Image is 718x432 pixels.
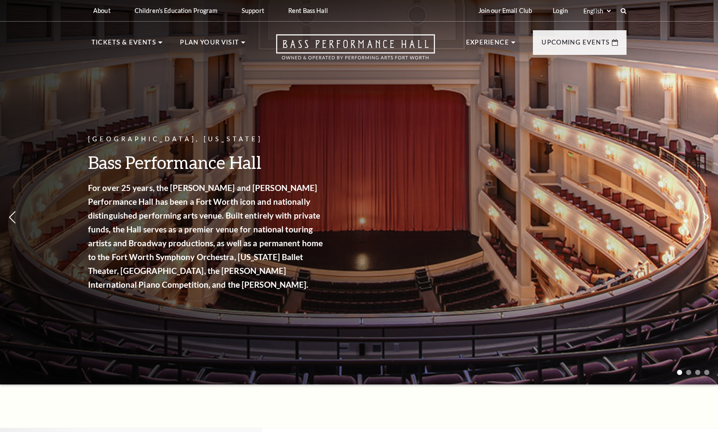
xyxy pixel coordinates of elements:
[288,7,328,14] p: Rent Bass Hall
[91,37,156,53] p: Tickets & Events
[93,7,110,14] p: About
[88,134,325,145] p: [GEOGRAPHIC_DATA], [US_STATE]
[135,7,217,14] p: Children's Education Program
[542,37,610,53] p: Upcoming Events
[242,7,264,14] p: Support
[466,37,509,53] p: Experience
[582,7,612,15] select: Select:
[180,37,239,53] p: Plan Your Visit
[88,183,323,289] strong: For over 25 years, the [PERSON_NAME] and [PERSON_NAME] Performance Hall has been a Fort Worth ico...
[88,151,325,173] h3: Bass Performance Hall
